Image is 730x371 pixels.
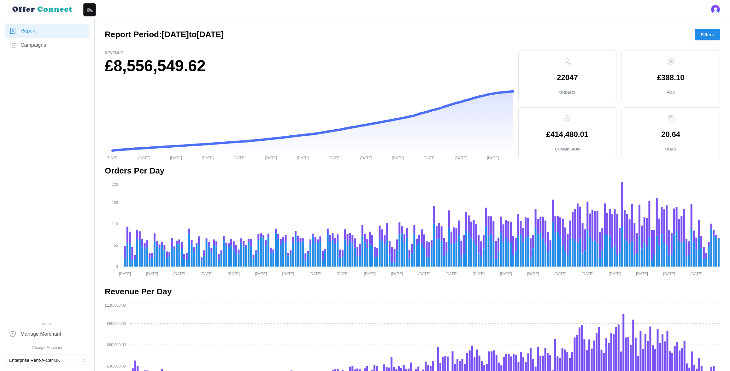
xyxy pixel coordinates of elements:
[233,156,245,160] tspan: [DATE]
[364,271,376,276] tspan: [DATE]
[418,271,430,276] tspan: [DATE]
[5,24,89,38] a: Report
[424,156,436,160] tspan: [DATE]
[695,29,720,40] button: Filters
[500,271,512,276] tspan: [DATE]
[391,271,403,276] tspan: [DATE]
[711,5,720,14] button: Open user button
[112,222,118,226] tspan: 110
[21,27,36,35] span: Report
[473,271,485,276] tspan: [DATE]
[107,364,126,368] tspan: £30,000.00
[636,271,648,276] tspan: [DATE]
[555,147,580,152] p: Commission
[105,165,720,176] h2: Orders Per Day
[119,271,131,276] tspan: [DATE]
[255,271,267,276] tspan: [DATE]
[105,286,720,297] h2: Revenue Per Day
[174,271,185,276] tspan: [DATE]
[170,156,182,160] tspan: [DATE]
[527,271,539,276] tspan: [DATE]
[337,271,349,276] tspan: [DATE]
[5,321,89,327] span: Admin
[5,355,89,366] button: Enterprise Rent-A-Car UK
[105,29,224,40] h2: Report Period: [DATE] to [DATE]
[5,38,89,52] a: Campaigns
[112,201,118,205] tspan: 165
[661,131,680,138] p: 20.64
[21,41,46,49] span: Campaigns
[107,321,126,326] tspan: £90,000.00
[609,271,621,276] tspan: [DATE]
[105,56,513,76] h1: £8,556,549.62
[554,271,566,276] tspan: [DATE]
[105,303,126,308] tspan: £120,000.00
[546,131,588,138] p: £414,480.01
[582,271,594,276] tspan: [DATE]
[360,156,372,160] tspan: [DATE]
[114,243,118,248] tspan: 55
[445,271,457,276] tspan: [DATE]
[265,156,277,160] tspan: [DATE]
[105,50,513,56] p: Revenue
[667,90,675,95] p: AOV
[107,343,126,347] tspan: £60,000.00
[202,156,214,160] tspan: [DATE]
[228,271,240,276] tspan: [DATE]
[711,5,720,14] img: 's logo
[487,156,499,160] tspan: [DATE]
[455,156,467,160] tspan: [DATE]
[657,74,685,81] p: £388.10
[10,4,76,15] img: loyalBe Logo
[701,29,714,40] span: Filters
[297,156,309,160] tspan: [DATE]
[559,90,575,95] p: Orders
[392,156,404,160] tspan: [DATE]
[663,271,675,276] tspan: [DATE]
[557,74,578,81] p: 22047
[328,156,340,160] tspan: [DATE]
[146,271,158,276] tspan: [DATE]
[309,271,321,276] tspan: [DATE]
[665,147,676,152] p: ROAS
[5,327,89,341] a: Manage Merchant
[138,156,150,160] tspan: [DATE]
[201,271,213,276] tspan: [DATE]
[116,264,118,269] tspan: 0
[107,156,119,160] tspan: [DATE]
[5,345,89,351] span: Change Merchant
[282,271,294,276] tspan: [DATE]
[21,330,61,338] span: Manage Merchant
[691,271,703,276] tspan: [DATE]
[112,182,118,186] tspan: 220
